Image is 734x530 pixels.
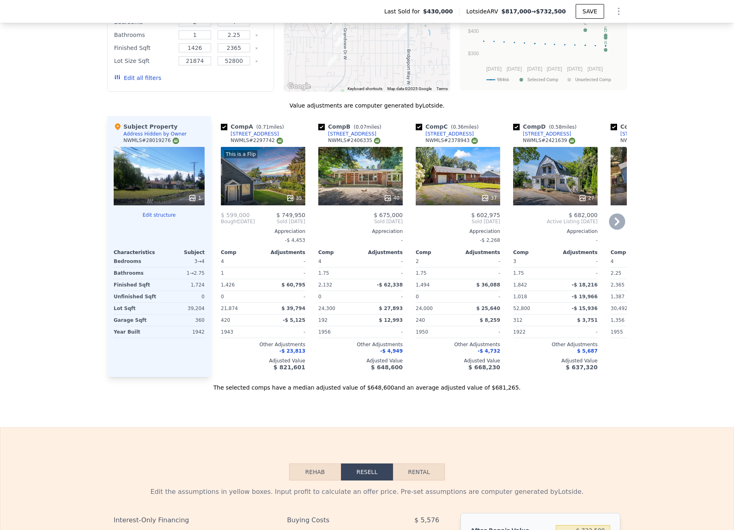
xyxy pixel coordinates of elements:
div: This is a Flip [224,150,257,158]
div: Comp C [416,123,482,131]
span: 1,356 [611,317,624,323]
span: $ 8,259 [480,317,500,323]
span: $ 648,600 [371,364,403,371]
div: NWMLS # 2406335 [328,137,380,144]
span: $ 25,640 [476,306,500,311]
div: - [460,267,500,279]
div: Adjusted Value [513,358,598,364]
div: [DATE] [221,218,255,225]
span: 21,874 [221,306,238,311]
span: $ 39,794 [281,306,305,311]
div: Comp B [318,123,384,131]
button: Keyboard shortcuts [348,86,382,92]
div: 1,724 [161,279,205,291]
div: - [265,256,305,267]
button: Edit structure [114,212,205,218]
div: Appreciation [416,228,500,235]
div: Comp [416,249,458,256]
div: - [318,235,403,246]
div: [STREET_ADDRESS] [231,131,279,137]
span: 1,387 [611,294,624,299]
span: 1,018 [513,294,527,299]
span: 0.36 [453,124,464,130]
div: The selected comps have a median adjusted value of $648,600 and an average adjusted value of $681... [107,377,627,392]
div: 39,204 [161,303,205,314]
div: NWMLS # 2297742 [231,137,283,144]
div: - [611,235,695,246]
span: 4 [318,259,322,264]
span: $ 36,088 [476,282,500,288]
div: 1950 [416,326,456,338]
div: 1942 [161,326,205,338]
span: Map data ©2025 Google [387,86,432,91]
div: NWMLS # 2418558 [620,137,673,144]
div: Buying Costs [287,513,378,528]
div: Other Adjustments [318,341,403,348]
text: C [584,21,587,26]
div: 37 [481,194,497,202]
span: $ 675,000 [374,212,403,218]
div: Bathrooms [114,29,174,41]
div: Comp [611,249,653,256]
img: NWMLS Logo [471,138,478,144]
div: Appreciation [611,228,695,235]
div: Comp A [221,123,287,131]
div: NWMLS # 28019276 [123,137,179,144]
div: 1 [188,194,201,202]
span: Bought [221,218,238,225]
span: Sold [DATE] [416,218,500,225]
div: 35 [286,194,302,202]
div: Other Adjustments [611,341,695,348]
div: Other Adjustments [221,341,305,348]
span: $ 749,950 [276,212,305,218]
div: Other Adjustments [513,341,598,348]
div: 0 [161,291,205,302]
span: ( miles) [350,124,384,130]
div: - [513,235,598,246]
a: Terms (opens in new tab) [436,86,448,91]
text: D [604,28,607,33]
div: 8520 32nd St W [332,32,347,53]
span: 1,842 [513,282,527,288]
div: Adjustments [263,249,305,256]
div: Edit the assumptions in yellow boxes. Input profit to calculate an offer price. Pre-set assumptio... [114,487,620,497]
button: Clear [255,60,258,63]
span: Lotside ARV [466,7,501,15]
text: 98466 [497,77,509,82]
div: Adjustments [361,249,403,256]
div: Other Adjustments [416,341,500,348]
span: $ 668,230 [468,364,500,371]
span: 240 [416,317,425,323]
img: NWMLS Logo [173,138,179,144]
text: [DATE] [507,66,522,72]
div: Bathrooms [114,267,158,279]
div: 1956 [318,326,359,338]
span: Sold [DATE] [318,218,403,225]
text: [DATE] [527,66,542,72]
span: 2,365 [611,282,624,288]
div: 8702 35th St W [324,52,340,72]
div: [STREET_ADDRESS] [523,131,571,137]
div: 1.75 [513,267,554,279]
div: Comp D [513,123,580,131]
span: Sold [DATE] [255,218,305,225]
span: $817,000 [501,8,531,15]
span: $ 602,975 [471,212,500,218]
text: [DATE] [547,66,562,72]
span: 3 [513,259,516,264]
span: 2,132 [318,282,332,288]
span: 4 [221,259,224,264]
div: Appreciation [318,228,403,235]
span: 0 [318,294,322,299]
span: $ 27,893 [379,306,403,311]
button: Clear [255,47,258,50]
span: 0 [416,294,419,299]
img: Google [286,81,313,92]
text: E [604,26,607,31]
span: ( miles) [448,124,482,130]
span: -$ 5,125 [283,317,305,323]
text: $400 [468,28,479,34]
div: Adjusted Value [221,358,305,364]
span: 24,300 [318,306,335,311]
div: Characteristics [114,249,159,256]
